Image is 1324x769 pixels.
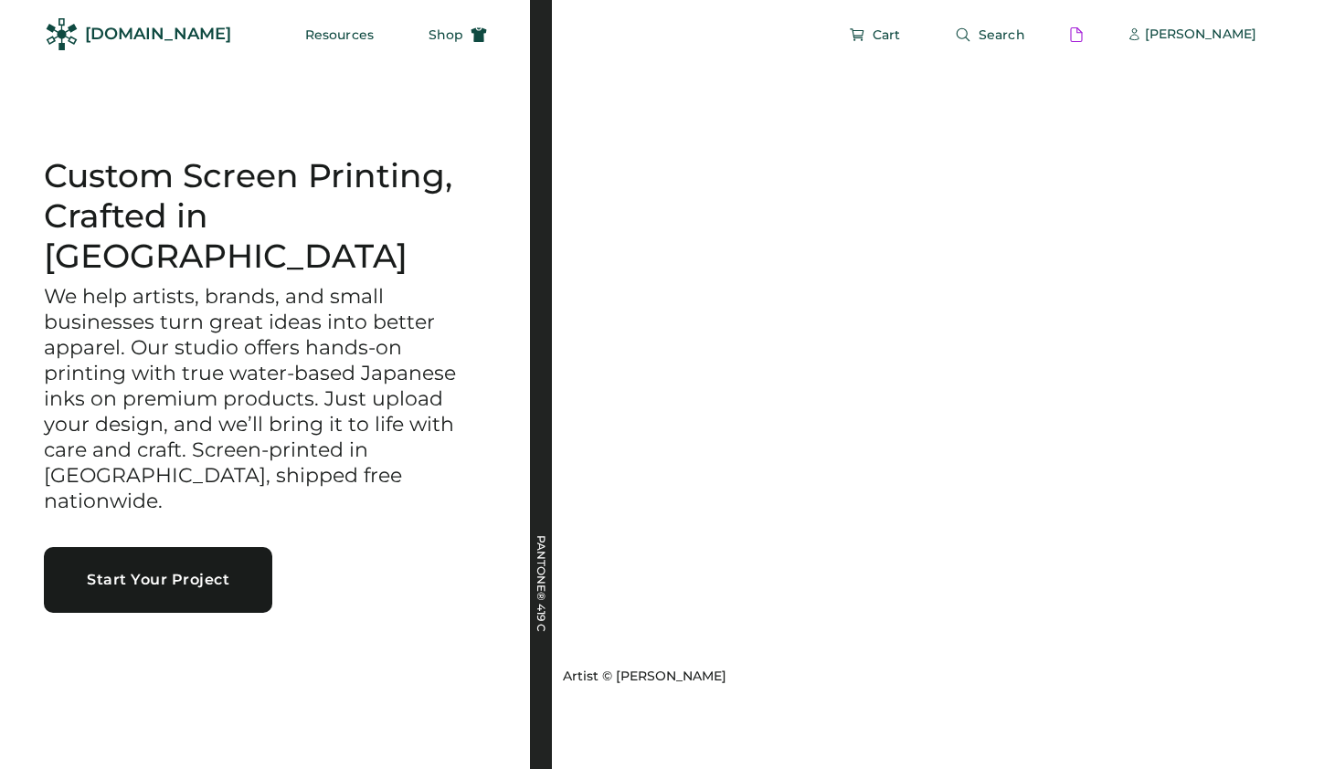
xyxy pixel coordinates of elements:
div: [DOMAIN_NAME] [85,23,231,46]
div: [PERSON_NAME] [1145,26,1256,44]
h1: Custom Screen Printing, Crafted in [GEOGRAPHIC_DATA] [44,156,486,277]
button: Resources [283,16,396,53]
button: Start Your Project [44,547,272,613]
button: Search [933,16,1047,53]
a: Artist © [PERSON_NAME] [556,660,726,686]
span: Shop [429,28,463,41]
span: Cart [873,28,900,41]
h3: We help artists, brands, and small businesses turn great ideas into better apparel. Our studio of... [44,284,486,513]
div: PANTONE® 419 C [535,535,546,718]
img: Rendered Logo - Screens [46,18,78,50]
span: Search [979,28,1025,41]
button: Cart [827,16,922,53]
button: Shop [407,16,509,53]
div: Artist © [PERSON_NAME] [563,668,726,686]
